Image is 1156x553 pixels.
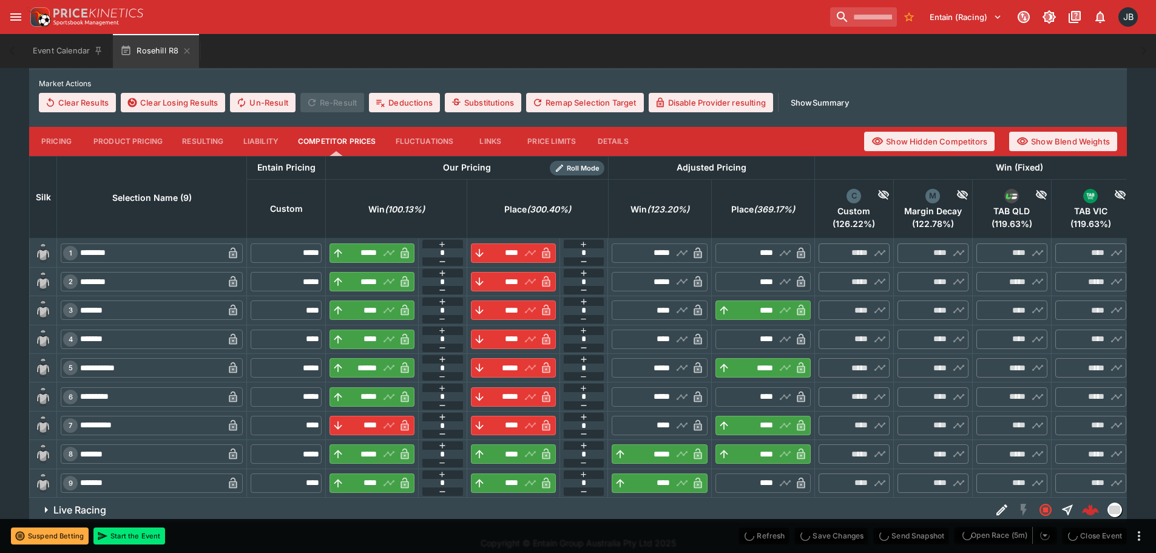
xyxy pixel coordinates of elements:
[586,127,640,156] button: Details
[39,93,116,112] button: Clear Results
[991,499,1013,521] button: Edit Detail
[954,527,1057,544] div: split button
[66,335,75,344] span: 4
[897,219,968,229] span: ( 122.78 %)
[247,156,326,179] th: Entain Pricing
[25,34,110,68] button: Event Calendar
[113,34,199,68] button: Rosehill R8
[1035,499,1056,521] button: Closed
[30,156,57,239] th: Silk
[922,7,1009,27] button: Select Tenant
[649,93,773,112] button: Disable Provider resulting
[53,504,106,517] h6: Live Racing
[33,243,53,263] img: runner 1
[66,277,75,286] span: 2
[99,191,205,205] span: Selection Name (9)
[234,127,288,156] button: Liability
[783,93,856,112] button: ShowSummary
[355,202,438,217] span: Win(100.13%)
[288,127,386,156] button: Competitor Prices
[1098,189,1126,203] div: Hide Competitor
[1004,189,1019,203] div: tab_qld_fixed
[925,189,940,203] div: margin_decay
[1118,7,1138,27] div: Josh Brown
[864,132,995,151] button: Show Hidden Competitors
[1055,206,1126,217] span: TAB VIC
[84,127,172,156] button: Product Pricing
[899,7,919,27] button: No Bookmarks
[33,300,53,320] img: runner 3
[819,206,890,217] span: Custom
[1064,6,1086,28] button: Documentation
[27,5,51,29] img: PriceKinetics Logo
[830,7,897,27] input: search
[562,163,604,174] span: Roll Mode
[66,421,75,430] span: 7
[1013,6,1035,28] button: Connected to PK
[172,127,233,156] button: Resulting
[386,127,464,156] button: Fluctuations
[33,358,53,378] img: runner 5
[754,202,795,217] em: ( 369.17 %)
[518,127,586,156] button: Price Limits
[247,179,326,239] th: Custom
[53,20,119,25] img: Sportsbook Management
[1132,529,1146,543] button: more
[550,161,604,175] div: Show/hide Price Roll mode configuration.
[819,219,890,229] span: ( 126.22 %)
[1108,503,1121,517] img: liveracing
[230,93,295,112] button: Un-Result
[66,393,75,401] span: 6
[1082,501,1099,518] div: 953fd8d3-2009-401d-8f89-16890d75cb77
[526,93,644,112] button: Remap Selection Target
[1078,498,1103,522] a: 953fd8d3-2009-401d-8f89-16890d75cb77
[438,160,496,175] div: Our Pricing
[1089,6,1111,28] button: Notifications
[66,364,75,372] span: 5
[1056,499,1078,521] button: Straight
[1083,189,1098,203] div: tab_vic_fixed
[647,202,689,217] em: ( 123.20 %)
[33,387,53,407] img: runner 6
[300,93,364,112] span: Re-Result
[385,202,425,217] em: ( 100.13 %)
[33,416,53,435] img: runner 7
[1055,219,1126,229] span: ( 119.63 %)
[491,202,584,217] span: Place(300.40%)
[53,8,143,18] img: PriceKinetics
[39,75,1117,93] label: Market Actions
[1019,189,1047,203] div: Hide Competitor
[976,206,1047,217] span: TAB QLD
[1004,189,1019,203] img: ubet.png
[1107,503,1122,517] div: liveracing
[1009,132,1117,151] button: Show Blend Weights
[33,272,53,291] img: runner 2
[1082,501,1099,518] img: logo-cerberus--red.svg
[1115,4,1141,30] button: Josh Brown
[66,306,75,314] span: 3
[897,206,968,217] span: Margin Decay
[67,249,75,257] span: 1
[33,444,53,464] img: runner 8
[93,528,165,545] button: Start the Event
[66,450,75,458] span: 8
[33,473,53,493] img: runner 9
[1038,503,1053,517] svg: Closed
[29,127,84,156] button: Pricing
[11,528,89,545] button: Suspend Betting
[29,498,991,522] button: Live Racing
[861,189,890,203] div: Hide Competitor
[463,127,518,156] button: Links
[976,219,1047,229] span: ( 119.63 %)
[718,202,808,217] span: Place(369.17%)
[1038,6,1060,28] button: Toggle light/dark mode
[847,189,861,203] div: custom
[66,479,75,487] span: 9
[445,93,521,112] button: Substitutions
[5,6,27,28] button: open drawer
[1013,499,1035,521] button: SGM Disabled
[527,202,571,217] em: ( 300.40 %)
[369,93,440,112] button: Deductions
[617,202,703,217] span: Win(123.20%)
